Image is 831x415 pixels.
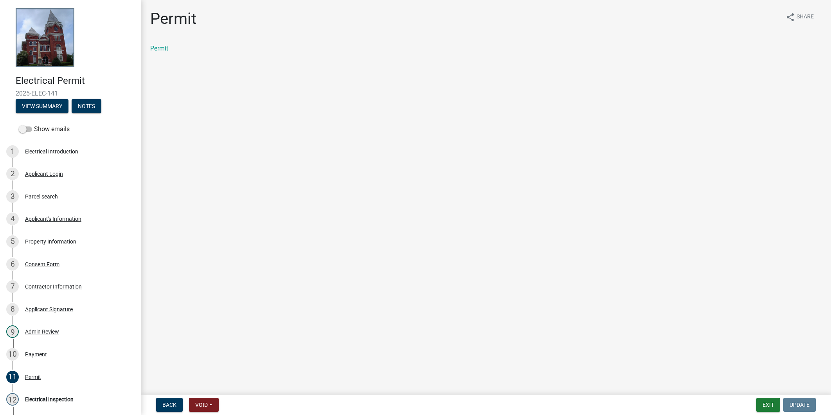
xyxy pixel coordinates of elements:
[6,235,19,248] div: 5
[16,90,125,97] span: 2025-ELEC-141
[72,99,101,113] button: Notes
[6,303,19,316] div: 8
[25,262,59,267] div: Consent Form
[6,325,19,338] div: 9
[6,348,19,361] div: 10
[72,103,101,110] wm-modal-confirm: Notes
[16,99,68,113] button: View Summary
[25,194,58,199] div: Parcel search
[150,9,196,28] h1: Permit
[25,171,63,177] div: Applicant Login
[189,398,219,412] button: Void
[783,398,816,412] button: Update
[162,402,176,408] span: Back
[790,402,809,408] span: Update
[6,280,19,293] div: 7
[786,13,795,22] i: share
[25,307,73,312] div: Applicant Signature
[16,103,68,110] wm-modal-confirm: Summary
[756,398,780,412] button: Exit
[156,398,183,412] button: Back
[25,329,59,334] div: Admin Review
[6,190,19,203] div: 3
[25,352,47,357] div: Payment
[195,402,208,408] span: Void
[6,371,19,383] div: 11
[25,374,41,380] div: Permit
[25,397,74,402] div: Electrical Inspection
[6,213,19,225] div: 4
[16,75,135,87] h4: Electrical Permit
[25,239,76,244] div: Property Information
[25,149,78,154] div: Electrical Introduction
[25,284,82,289] div: Contractor Information
[16,8,74,67] img: Talbot County, Georgia
[19,125,70,134] label: Show emails
[6,145,19,158] div: 1
[6,168,19,180] div: 2
[797,13,814,22] span: Share
[6,393,19,406] div: 12
[25,216,81,222] div: Applicant's Information
[779,9,820,25] button: shareShare
[6,258,19,271] div: 6
[150,45,168,52] a: Permit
